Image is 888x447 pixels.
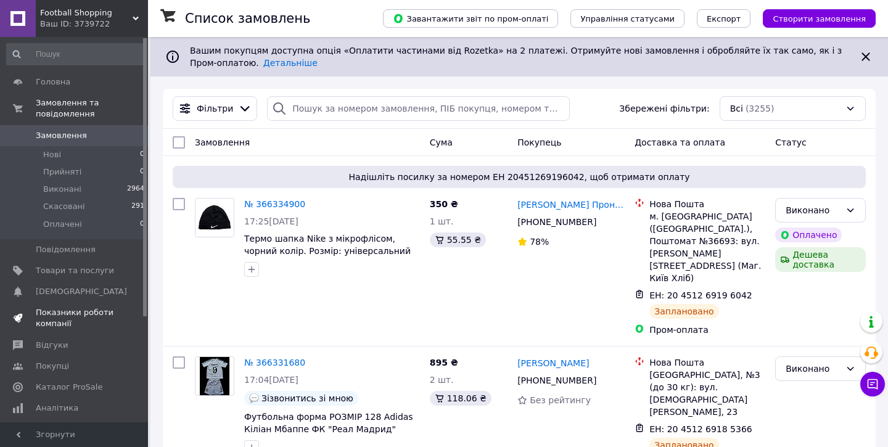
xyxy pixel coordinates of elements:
[140,166,144,178] span: 0
[570,9,684,28] button: Управління статусами
[775,137,807,147] span: Статус
[36,130,87,141] span: Замовлення
[36,265,114,276] span: Товари та послуги
[43,219,82,230] span: Оплачені
[619,102,709,115] span: Збережені фільтри:
[244,412,413,446] a: Футбольна форма РОЗМІР 128 Adidas Кіліан Мбаппе ФК "Реал Мадрид" (дитячі та підліткові розміри)
[649,369,765,418] div: [GEOGRAPHIC_DATA], №3 (до 30 кг): вул. [DEMOGRAPHIC_DATA] [PERSON_NAME], 23
[131,201,144,212] span: 291
[190,46,842,68] span: Вашим покупцям доступна опція «Оплатити частинами від Rozetka» на 2 платежі. Отримуйте нові замов...
[393,13,548,24] span: Завантажити звіт по пром-оплаті
[200,357,229,395] img: Фото товару
[197,102,233,115] span: Фільтри
[36,307,114,329] span: Показники роботи компанії
[40,18,148,30] div: Ваш ID: 3739722
[750,13,876,23] a: Створити замовлення
[244,216,298,226] span: 17:25[DATE]
[43,149,61,160] span: Нові
[775,228,842,242] div: Оплачено
[775,247,866,272] div: Дешева доставка
[517,357,589,369] a: [PERSON_NAME]
[860,372,885,396] button: Чат з покупцем
[649,304,719,319] div: Заплановано
[36,97,148,120] span: Замовлення та повідомлення
[195,198,234,237] a: Фото товару
[649,424,752,434] span: ЕН: 20 4512 6918 5366
[6,43,146,65] input: Пошук
[36,361,69,372] span: Покупці
[36,244,96,255] span: Повідомлення
[140,219,144,230] span: 0
[244,358,305,367] a: № 366331680
[43,201,85,212] span: Скасовані
[430,199,458,209] span: 350 ₴
[244,234,411,256] a: Термо шапка Nike з мікрофлісом, чорний колір. Розмір: універсальний
[36,382,102,393] span: Каталог ProSale
[430,375,454,385] span: 2 шт.
[649,198,765,210] div: Нова Пошта
[580,14,675,23] span: Управління статусами
[261,393,353,403] span: Зізвонитись зі мною
[43,184,81,195] span: Виконані
[649,356,765,369] div: Нова Пошта
[649,290,752,300] span: ЕН: 20 4512 6919 6042
[36,76,70,88] span: Головна
[195,200,234,236] img: Фото товару
[178,171,861,183] span: Надішліть посилку за номером ЕН 20451269196042, щоб отримати оплату
[40,7,133,18] span: Football Shopping
[517,137,561,147] span: Покупець
[649,324,765,336] div: Пром-оплата
[515,372,599,389] div: [PHONE_NUMBER]
[244,199,305,209] a: № 366334900
[36,403,78,414] span: Аналітика
[430,232,486,247] div: 55.55 ₴
[185,11,310,26] h1: Список замовлень
[140,149,144,160] span: 0
[530,395,591,405] span: Без рейтингу
[244,375,298,385] span: 17:04[DATE]
[430,216,454,226] span: 1 шт.
[36,340,68,351] span: Відгуки
[746,104,775,113] span: (3255)
[127,184,144,195] span: 2964
[36,286,127,297] span: [DEMOGRAPHIC_DATA]
[763,9,876,28] button: Створити замовлення
[530,237,549,247] span: 78%
[707,14,741,23] span: Експорт
[786,362,841,375] div: Виконано
[195,137,250,147] span: Замовлення
[267,96,570,121] input: Пошук за номером замовлення, ПІБ покупця, номером телефону, Email, номером накладної
[430,358,458,367] span: 895 ₴
[263,58,318,68] a: Детальніше
[697,9,751,28] button: Експорт
[649,210,765,284] div: м. [GEOGRAPHIC_DATA] ([GEOGRAPHIC_DATA].), Поштомат №36693: вул. [PERSON_NAME][STREET_ADDRESS] (М...
[773,14,866,23] span: Створити замовлення
[430,391,491,406] div: 118.06 ₴
[249,393,259,403] img: :speech_balloon:
[383,9,558,28] button: Завантажити звіт по пром-оплаті
[195,356,234,396] a: Фото товару
[43,166,81,178] span: Прийняті
[430,137,453,147] span: Cума
[635,137,725,147] span: Доставка та оплата
[517,199,625,211] a: [PERSON_NAME] Проник
[515,213,599,231] div: [PHONE_NUMBER]
[730,102,743,115] span: Всі
[786,203,841,217] div: Виконано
